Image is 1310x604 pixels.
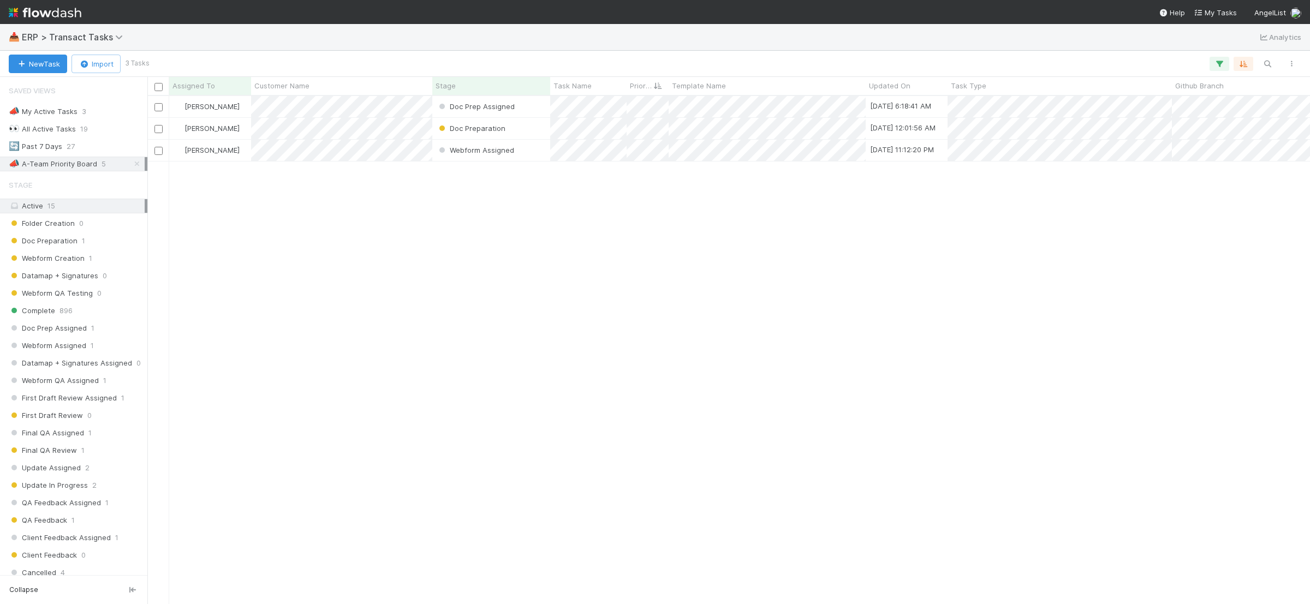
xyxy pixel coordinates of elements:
[870,122,936,133] div: [DATE] 12:01:56 AM
[91,321,94,335] span: 1
[121,391,124,405] span: 1
[9,566,56,579] span: Cancelled
[9,339,86,352] span: Webform Assigned
[9,426,84,440] span: Final QA Assigned
[9,141,20,151] span: 🔄
[9,157,97,171] div: A-Team Priority Board
[1159,7,1185,18] div: Help
[72,55,121,73] button: Import
[254,80,309,91] span: Customer Name
[22,32,128,43] span: ERP > Transact Tasks
[9,585,38,595] span: Collapse
[9,32,20,41] span: 📥
[951,80,986,91] span: Task Type
[97,286,102,300] span: 0
[870,100,931,111] div: [DATE] 6:18:41 AM
[105,496,109,510] span: 1
[115,531,118,545] span: 1
[174,124,183,133] img: avatar_f5fedbe2-3a45-46b0-b9bb-d3935edf1c24.png
[9,269,98,283] span: Datamap + Signatures
[9,217,75,230] span: Folder Creation
[9,252,85,265] span: Webform Creation
[437,145,514,156] div: Webform Assigned
[72,513,75,527] span: 1
[9,140,62,153] div: Past 7 Days
[174,146,183,154] img: avatar_11833ecc-818b-4748-aee0-9d6cf8466369.png
[172,80,215,91] span: Assigned To
[102,157,106,171] span: 5
[103,269,107,283] span: 0
[184,102,240,111] span: [PERSON_NAME]
[436,80,456,91] span: Stage
[184,146,240,154] span: [PERSON_NAME]
[437,102,515,111] span: Doc Prep Assigned
[9,234,78,248] span: Doc Preparation
[9,513,67,527] span: QA Feedback
[9,286,93,300] span: Webform QA Testing
[174,102,183,111] img: avatar_11833ecc-818b-4748-aee0-9d6cf8466369.png
[59,304,73,318] span: 896
[9,106,20,116] span: 📣
[61,566,65,579] span: 4
[437,123,505,134] div: Doc Preparation
[9,55,67,73] button: NewTask
[9,548,77,562] span: Client Feedback
[80,122,88,136] span: 19
[1254,8,1286,17] span: AngelList
[184,124,240,133] span: [PERSON_NAME]
[136,356,141,370] span: 0
[174,101,240,112] div: [PERSON_NAME]
[79,217,84,230] span: 0
[87,409,92,422] span: 0
[9,531,111,545] span: Client Feedback Assigned
[9,391,117,405] span: First Draft Review Assigned
[437,101,515,112] div: Doc Prep Assigned
[9,321,87,335] span: Doc Prep Assigned
[154,83,163,91] input: Toggle All Rows Selected
[154,147,163,155] input: Toggle Row Selected
[91,339,94,352] span: 1
[82,105,86,118] span: 3
[672,80,726,91] span: Template Name
[9,80,56,101] span: Saved Views
[1290,8,1301,19] img: avatar_f5fedbe2-3a45-46b0-b9bb-d3935edf1c24.png
[630,80,653,91] span: Priority
[9,304,55,318] span: Complete
[9,105,78,118] div: My Active Tasks
[9,356,132,370] span: Datamap + Signatures Assigned
[88,426,92,440] span: 1
[1175,80,1224,91] span: Github Branch
[81,444,85,457] span: 1
[154,103,163,111] input: Toggle Row Selected
[103,374,106,387] span: 1
[9,461,81,475] span: Update Assigned
[92,479,97,492] span: 2
[870,144,934,155] div: [DATE] 11:12:20 PM
[9,409,83,422] span: First Draft Review
[9,374,99,387] span: Webform QA Assigned
[82,234,85,248] span: 1
[9,159,20,168] span: 📣
[437,124,505,133] span: Doc Preparation
[9,174,32,196] span: Stage
[67,140,75,153] span: 27
[9,3,81,22] img: logo-inverted-e16ddd16eac7371096b0.svg
[89,252,92,265] span: 1
[1194,7,1237,18] a: My Tasks
[1194,8,1237,17] span: My Tasks
[125,58,150,68] small: 3 Tasks
[553,80,592,91] span: Task Name
[9,496,101,510] span: QA Feedback Assigned
[81,548,86,562] span: 0
[174,123,240,134] div: [PERSON_NAME]
[9,122,76,136] div: All Active Tasks
[9,444,77,457] span: Final QA Review
[1258,31,1301,44] a: Analytics
[9,479,88,492] span: Update In Progress
[9,124,20,133] span: 👀
[437,146,514,154] span: Webform Assigned
[85,461,90,475] span: 2
[47,201,55,210] span: 15
[869,80,910,91] span: Updated On
[154,125,163,133] input: Toggle Row Selected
